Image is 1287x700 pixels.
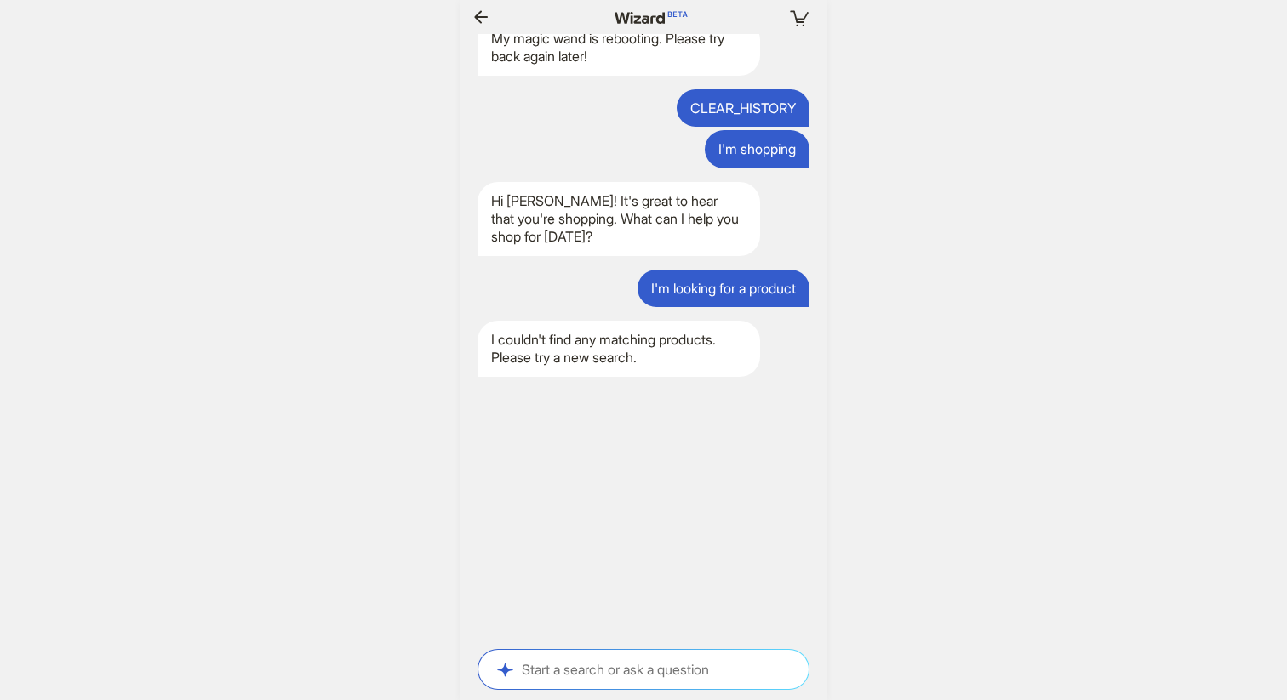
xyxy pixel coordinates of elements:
[478,20,760,76] div: My magic wand is rebooting. Please try back again later!
[677,89,809,128] div: CLEAR_HISTORY
[705,130,809,168] div: I'm shopping
[478,321,760,377] div: I couldn't find any matching products. Please try a new search.
[638,270,809,308] div: I'm looking for a product
[478,182,760,255] div: Hi [PERSON_NAME]! It's great to hear that you're shopping. What can I help you shop for [DATE]?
